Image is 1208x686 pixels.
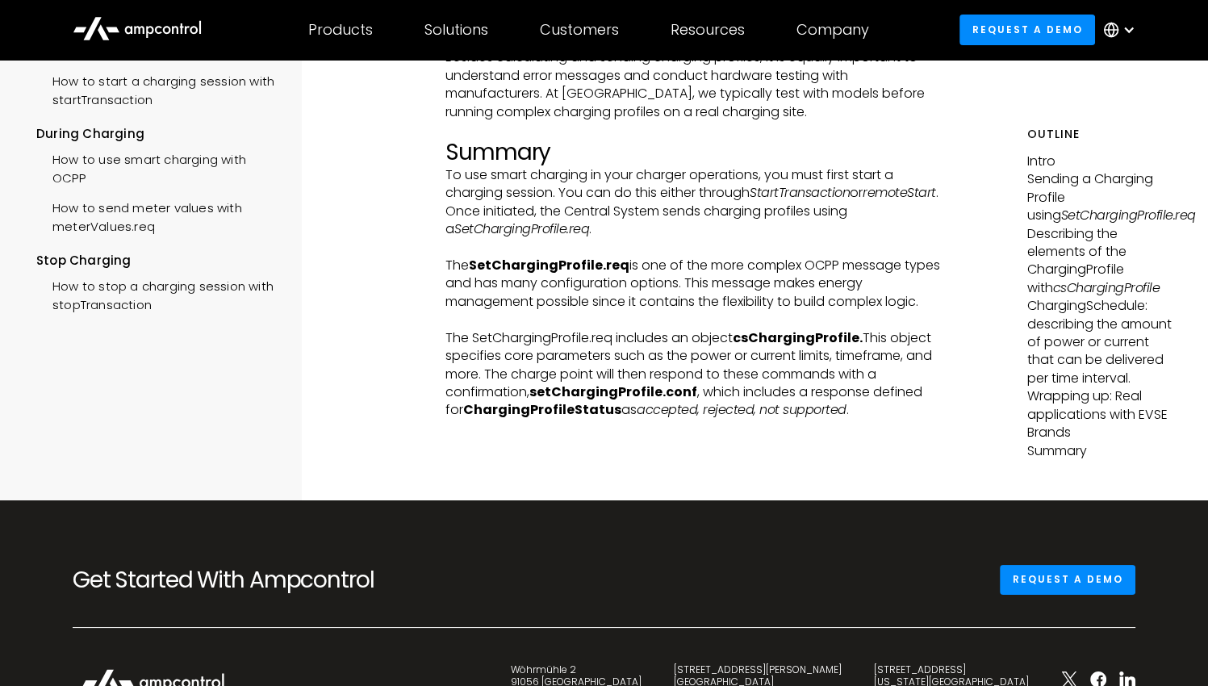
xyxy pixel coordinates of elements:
[1026,441,1172,459] p: Summary
[445,257,944,311] p: The is one of the more complex OCPP message types and has many configuration options. This messag...
[671,21,745,39] div: Resources
[445,239,944,257] p: ‍
[529,383,697,401] strong: setChargingProfile.conf
[454,220,589,238] em: SetChargingProfile.req
[959,15,1095,44] a: Request a demo
[424,21,488,39] div: Solutions
[1000,565,1135,595] a: Request a demo
[750,183,850,202] em: StartTransaction
[445,121,944,139] p: ‍
[1026,126,1172,143] h5: Outline
[445,311,944,328] p: ‍
[445,329,944,420] p: The SetChargingProfile.req includes an object This object specifies core parameters such as the p...
[1026,170,1172,224] p: Sending a Charging Profile using
[445,139,944,166] h2: Summary
[73,567,405,594] h2: Get Started With Ampcontrol
[36,270,278,318] a: How to stop a charging session with stopTransaction
[1052,278,1160,297] em: csChargingProfile
[36,252,278,270] div: Stop Charging
[863,183,936,202] em: remoteStart
[445,48,944,121] p: Besides calculating and sending charging profiles, it is equally important to understand error me...
[796,21,869,39] div: Company
[1026,224,1172,297] p: Describing the elements of the ChargingProfile with
[463,400,621,419] strong: ChargingProfileStatus
[540,21,619,39] div: Customers
[36,65,278,113] a: How to start a charging session with startTransaction
[445,166,944,239] p: To use smart charging in your charger operations, you must first start a charging session. You ca...
[308,21,373,39] div: Products
[733,328,863,347] strong: csChargingProfile.
[36,191,278,240] a: How to send meter values with meterValues.req
[1026,297,1172,387] p: ChargingSchedule: describing the amount of power or current that can be delivered per time interval.
[1026,153,1172,170] p: Intro
[36,125,278,143] div: During Charging
[637,400,846,419] em: accepted, rejected, not supported
[469,256,629,274] strong: SetChargingProfile.req
[1060,206,1195,224] em: SetChargingProfile.req
[36,143,278,191] a: How to use smart charging with OCPP
[1026,387,1172,441] p: Wrapping up: Real applications with EVSE Brands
